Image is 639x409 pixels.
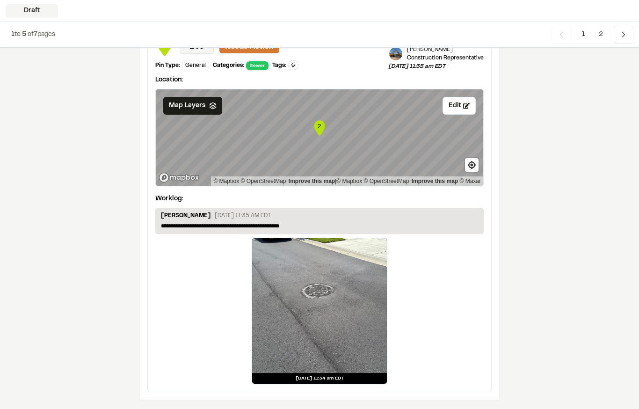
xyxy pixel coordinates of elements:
[155,61,180,70] div: Pin Type:
[182,60,209,71] div: General
[11,29,55,40] p: to of pages
[213,178,239,184] a: Mapbox
[465,158,479,172] button: Find my location
[169,101,205,111] span: Map Layers
[252,373,387,384] div: [DATE] 11:34 am EDT
[592,26,610,44] span: 2
[407,54,484,62] p: Construction Representative
[312,119,327,138] div: Map marker
[215,212,271,220] p: [DATE] 11:35 AM EDT
[246,61,269,70] span: Sewer
[156,89,483,186] canvas: Map
[161,212,211,222] p: [PERSON_NAME]
[6,4,58,18] div: Draft
[388,62,484,71] p: [DATE] 11:35 am EDT
[155,194,183,204] p: Worklog:
[272,61,286,70] div: Tags:
[241,178,286,184] a: OpenStreetMap
[552,26,633,44] nav: Navigation
[459,178,481,184] a: Maxar
[11,32,15,37] span: 1
[288,60,298,70] button: Edit Tags
[252,238,387,384] a: [DATE] 11:34 am EDT
[575,26,592,44] span: 1
[412,178,458,184] a: Improve this map
[159,172,200,183] a: Mapbox logo
[407,46,484,54] p: [PERSON_NAME]
[22,32,26,37] span: 5
[213,176,481,186] div: |
[364,178,409,184] a: OpenStreetMap
[289,178,335,184] a: Map feedback
[336,178,362,184] a: Mapbox
[443,97,476,115] button: Edit
[213,61,244,70] div: Categories:
[155,75,484,85] p: Location:
[318,123,321,130] text: 2
[34,32,37,37] span: 7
